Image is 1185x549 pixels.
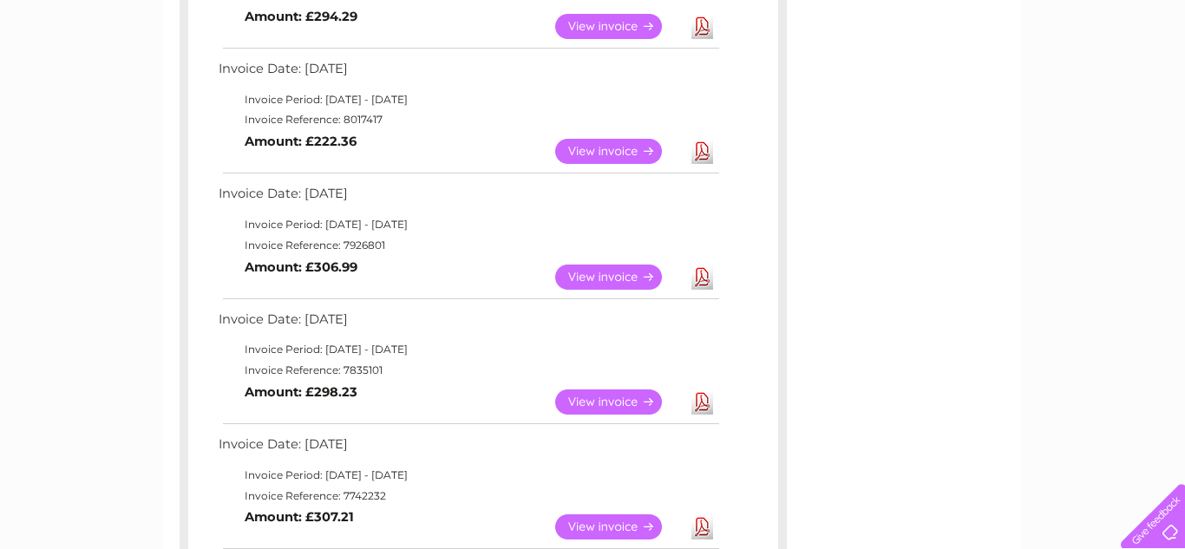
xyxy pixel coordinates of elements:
[214,486,722,507] td: Invoice Reference: 7742232
[214,214,722,235] td: Invoice Period: [DATE] - [DATE]
[555,265,683,290] a: View
[1128,74,1169,87] a: Log out
[691,389,713,415] a: Download
[245,509,354,525] b: Amount: £307.21
[214,182,722,214] td: Invoice Date: [DATE]
[880,74,913,87] a: Water
[245,9,357,24] b: Amount: £294.29
[691,139,713,164] a: Download
[214,57,722,89] td: Invoice Date: [DATE]
[184,10,1004,84] div: Clear Business is a trading name of Verastar Limited (registered in [GEOGRAPHIC_DATA] No. 3667643...
[214,360,722,381] td: Invoice Reference: 7835101
[245,384,357,400] b: Amount: £298.23
[691,265,713,290] a: Download
[214,89,722,110] td: Invoice Period: [DATE] - [DATE]
[923,74,961,87] a: Energy
[245,134,357,149] b: Amount: £222.36
[555,139,683,164] a: View
[214,109,722,130] td: Invoice Reference: 8017417
[214,339,722,360] td: Invoice Period: [DATE] - [DATE]
[858,9,978,30] a: 0333 014 3131
[214,308,722,340] td: Invoice Date: [DATE]
[1034,74,1059,87] a: Blog
[691,514,713,539] a: Download
[214,235,722,256] td: Invoice Reference: 7926801
[1070,74,1112,87] a: Contact
[42,45,130,98] img: logo.png
[214,433,722,465] td: Invoice Date: [DATE]
[555,14,683,39] a: View
[555,389,683,415] a: View
[972,74,1024,87] a: Telecoms
[245,259,357,275] b: Amount: £306.99
[214,465,722,486] td: Invoice Period: [DATE] - [DATE]
[555,514,683,539] a: View
[691,14,713,39] a: Download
